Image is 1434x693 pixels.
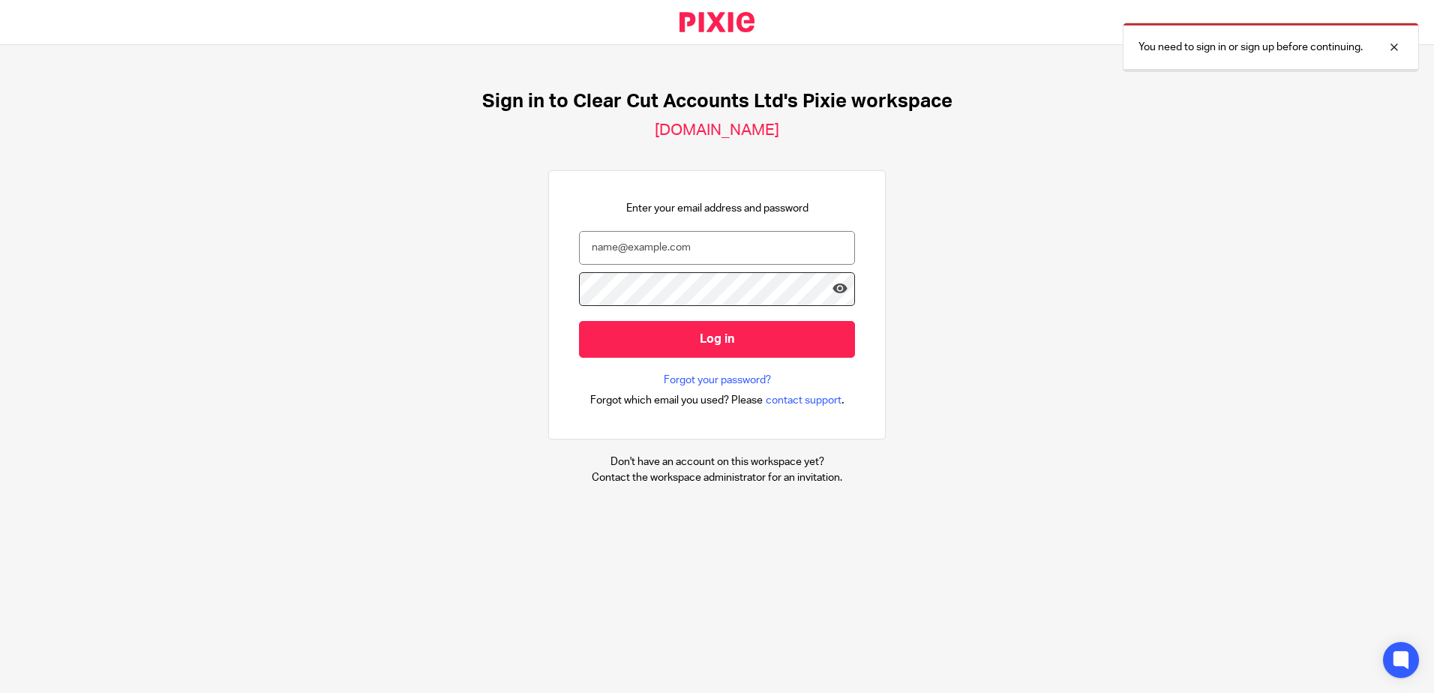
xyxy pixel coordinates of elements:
div: . [590,391,844,409]
p: Contact the workspace administrator for an invitation. [592,470,842,485]
input: Log in [579,321,855,358]
p: Enter your email address and password [626,201,808,216]
span: Forgot which email you used? Please [590,393,763,408]
h2: [DOMAIN_NAME] [655,121,779,140]
span: contact support [766,393,841,408]
a: Forgot your password? [664,373,771,388]
p: Don't have an account on this workspace yet? [592,454,842,469]
input: name@example.com [579,231,855,265]
p: You need to sign in or sign up before continuing. [1138,40,1363,55]
h1: Sign in to Clear Cut Accounts Ltd's Pixie workspace [482,90,952,113]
